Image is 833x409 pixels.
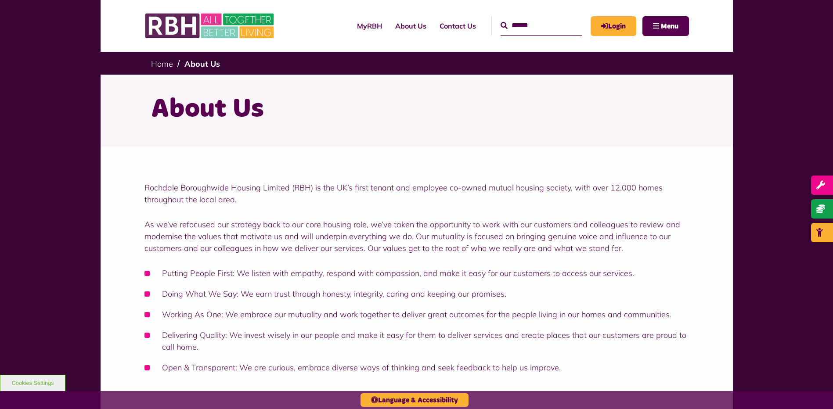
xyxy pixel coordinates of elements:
[793,370,833,409] iframe: Netcall Web Assistant for live chat
[144,309,689,320] li: Working As One: We embrace our mutuality and work together to deliver great outcomes for the peop...
[350,14,389,38] a: MyRBH
[144,182,689,205] p: Rochdale Boroughwide Housing Limited (RBH) is the UK’s first tenant and employee co-owned mutual ...
[184,59,220,69] a: About Us
[151,59,173,69] a: Home
[144,288,689,300] li: Doing What We Say: We earn trust through honesty, integrity, caring and keeping our promises.
[661,23,678,30] span: Menu
[144,219,689,254] p: As we’ve refocused our strategy back to our core housing role, we’ve taken the opportunity to wor...
[433,14,483,38] a: Contact Us
[151,92,682,126] h1: About Us
[389,14,433,38] a: About Us
[144,329,689,353] li: Delivering Quality: We invest wisely in our people and make it easy for them to deliver services ...
[144,362,689,373] li: Open & Transparent: We are curious, embrace diverse ways of thinking and seek feedback to help us...
[642,16,689,36] button: Navigation
[144,9,276,43] img: RBH
[591,16,636,36] a: MyRBH
[144,267,689,279] li: Putting People First: We listen with empathy, respond with compassion, and make it easy for our c...
[361,393,469,407] button: Language & Accessibility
